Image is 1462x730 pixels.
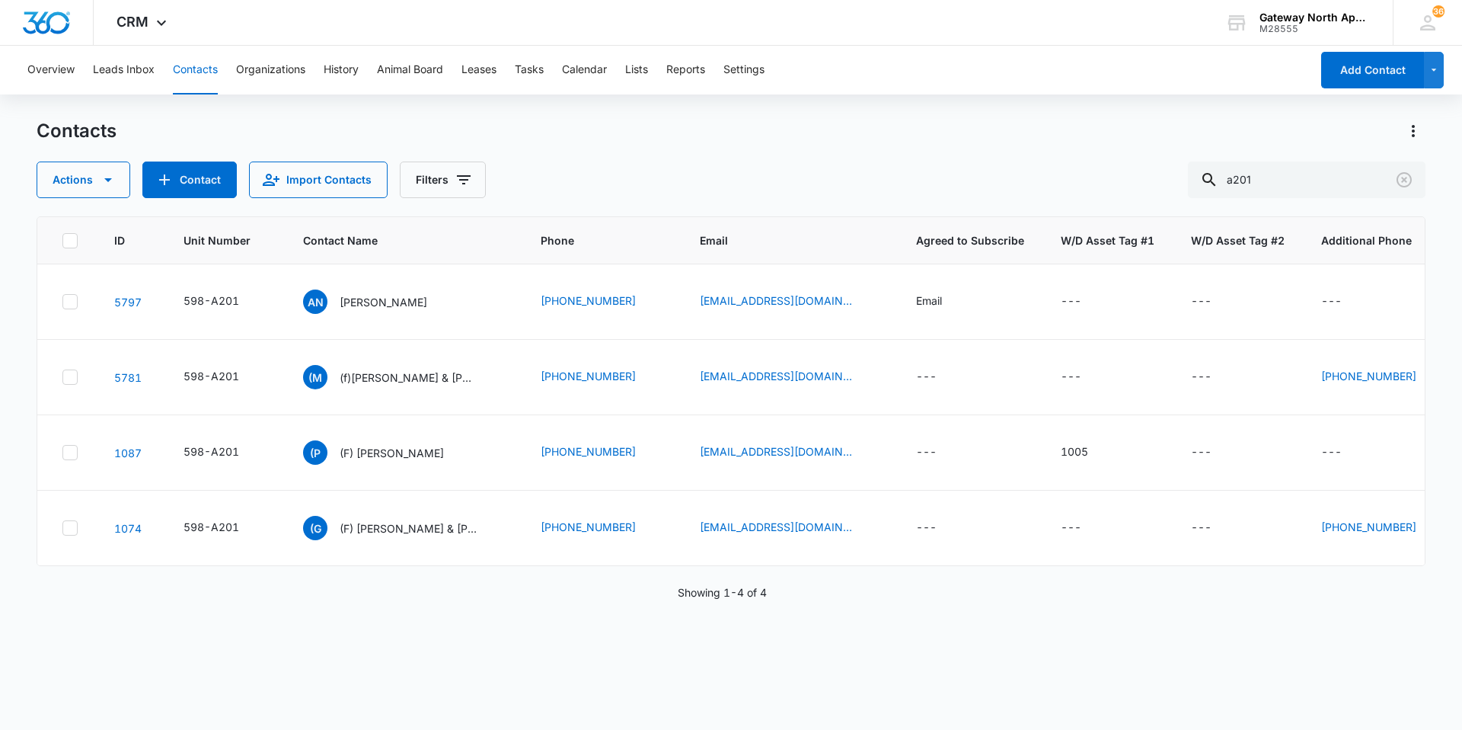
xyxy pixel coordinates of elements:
[1191,293,1211,311] div: ---
[249,162,388,198] button: Import Contacts
[1061,519,1109,537] div: W/D Asset Tag #1 - - Select to Edit Field
[678,584,767,600] p: Showing 1-4 of 4
[1321,52,1424,88] button: Add Contact
[700,232,857,248] span: Email
[1191,443,1239,462] div: W/D Asset Tag #2 - - Select to Edit Field
[562,46,607,94] button: Calendar
[541,293,636,309] a: [PHONE_NUMBER]
[541,443,636,459] a: [PHONE_NUMBER]
[37,120,117,142] h1: Contacts
[1401,119,1425,143] button: Actions
[541,232,641,248] span: Phone
[114,232,125,248] span: ID
[1061,368,1081,386] div: ---
[1191,443,1211,462] div: ---
[1191,293,1239,311] div: W/D Asset Tag #2 - - Select to Edit Field
[303,440,471,465] div: Contact Name - (F) Patrick Coniway - Select to Edit Field
[700,519,852,535] a: [EMAIL_ADDRESS][DOMAIN_NAME]
[723,46,765,94] button: Settings
[1061,368,1109,386] div: W/D Asset Tag #1 - - Select to Edit Field
[184,519,239,535] div: 598-A201
[1321,443,1369,462] div: Additional Phone - - Select to Edit Field
[541,368,636,384] a: [PHONE_NUMBER]
[461,46,496,94] button: Leases
[184,443,239,459] div: 598-A201
[184,443,267,462] div: Unit Number - 598-A201 - Select to Edit Field
[303,365,504,389] div: Contact Name - (f)Isaiah Montoya & Daniel Bighorn - Select to Edit Field
[1321,368,1444,386] div: Additional Phone - (720) 474-4545 - Select to Edit Field
[1191,368,1239,386] div: W/D Asset Tag #2 - - Select to Edit Field
[1321,519,1416,535] a: [PHONE_NUMBER]
[303,516,504,540] div: Contact Name - (F) Griselda Mendez & Jose Quiroz Serrano - Select to Edit Field
[700,293,852,309] a: [EMAIL_ADDRESS][DOMAIN_NAME]
[184,368,239,384] div: 598-A201
[916,232,1024,248] span: Agreed to Subscribe
[236,46,305,94] button: Organizations
[700,443,879,462] div: Email - pconiway@gmail.com - Select to Edit Field
[184,368,267,386] div: Unit Number - 598-A201 - Select to Edit Field
[1392,168,1416,192] button: Clear
[1188,162,1425,198] input: Search Contacts
[541,368,663,386] div: Phone - (720) 987-4109 - Select to Edit Field
[173,46,218,94] button: Contacts
[1191,368,1211,386] div: ---
[93,46,155,94] button: Leads Inbox
[303,365,327,389] span: (M
[340,520,477,536] p: (F) [PERSON_NAME] & [PERSON_NAME]
[184,232,267,248] span: Unit Number
[1432,5,1444,18] div: notifications count
[1321,232,1444,248] span: Additional Phone
[541,293,663,311] div: Phone - (303) 995-5687 - Select to Edit Field
[916,519,937,537] div: ---
[303,440,327,465] span: (P
[1191,232,1285,248] span: W/D Asset Tag #2
[114,296,142,309] a: Navigate to contact details page for Abigail Nothhaft
[1259,11,1371,24] div: account name
[916,368,937,386] div: ---
[1321,368,1416,384] a: [PHONE_NUMBER]
[916,293,942,309] div: Email
[1321,293,1342,311] div: ---
[916,368,964,386] div: Agreed to Subscribe - - Select to Edit Field
[1061,293,1081,311] div: ---
[666,46,705,94] button: Reports
[303,516,327,540] span: (G
[303,290,327,314] span: AN
[340,370,477,386] p: (f)[PERSON_NAME] & [PERSON_NAME]
[340,294,427,310] p: [PERSON_NAME]
[1321,293,1369,311] div: Additional Phone - - Select to Edit Field
[184,519,267,537] div: Unit Number - 598-A201 - Select to Edit Field
[324,46,359,94] button: History
[1061,293,1109,311] div: W/D Asset Tag #1 - - Select to Edit Field
[916,443,964,462] div: Agreed to Subscribe - - Select to Edit Field
[114,371,142,384] a: Navigate to contact details page for (f)Isaiah Montoya & Daniel Bighorn
[541,519,663,537] div: Phone - (303) 435-1870 - Select to Edit Field
[114,522,142,535] a: Navigate to contact details page for (F) Griselda Mendez & Jose Quiroz Serrano
[916,293,969,311] div: Agreed to Subscribe - Email - Select to Edit Field
[1061,519,1081,537] div: ---
[400,162,486,198] button: Filters
[541,443,663,462] div: Phone - (303) 775-7829 - Select to Edit Field
[114,447,142,459] a: Navigate to contact details page for (F) Patrick Coniway
[700,293,879,311] div: Email - freedom48abby@gmail.com - Select to Edit Field
[700,519,879,537] div: Email - aracelymendezz74@gmail.com - Select to Edit Field
[184,293,267,311] div: Unit Number - 598-A201 - Select to Edit Field
[700,443,852,459] a: [EMAIL_ADDRESS][DOMAIN_NAME]
[700,368,879,386] div: Email - montoyaisaiah6@gmail.com - Select to Edit Field
[515,46,544,94] button: Tasks
[541,519,636,535] a: [PHONE_NUMBER]
[184,293,239,309] div: 598-A201
[377,46,443,94] button: Animal Board
[1061,443,1088,459] div: 1005
[1321,519,1444,537] div: Additional Phone - (303) 564-6970 - Select to Edit Field
[303,290,455,314] div: Contact Name - Abigail Nothhaft - Select to Edit Field
[1061,232,1154,248] span: W/D Asset Tag #1
[1191,519,1239,537] div: W/D Asset Tag #2 - - Select to Edit Field
[27,46,75,94] button: Overview
[303,232,482,248] span: Contact Name
[1191,519,1211,537] div: ---
[117,14,148,30] span: CRM
[1061,443,1116,462] div: W/D Asset Tag #1 - 1005 - Select to Edit Field
[700,368,852,384] a: [EMAIL_ADDRESS][DOMAIN_NAME]
[916,519,964,537] div: Agreed to Subscribe - - Select to Edit Field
